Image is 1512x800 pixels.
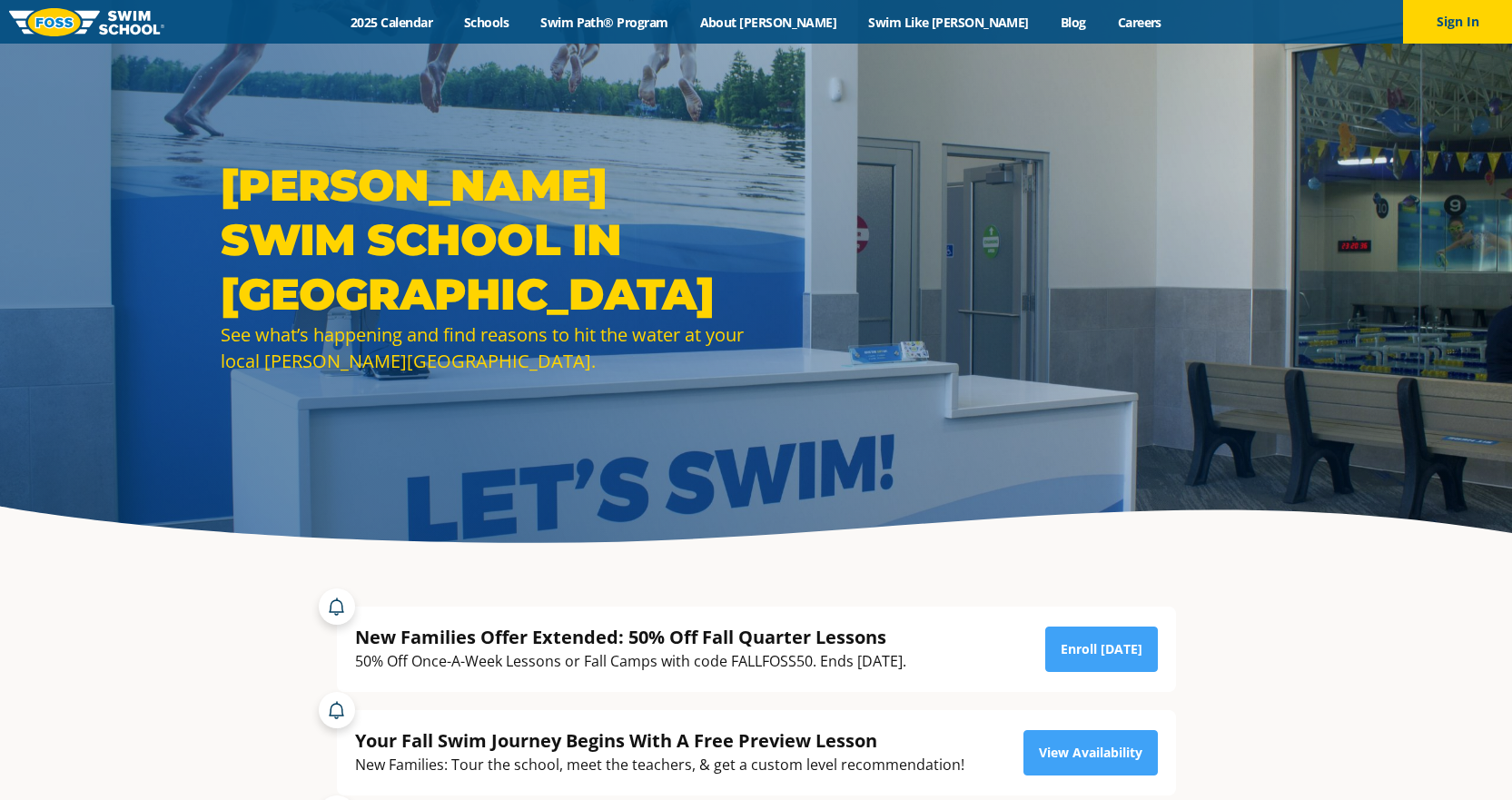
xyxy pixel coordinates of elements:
[1023,730,1158,775] a: View Availability
[684,14,853,31] a: About [PERSON_NAME]
[525,14,684,31] a: Swim Path® Program
[355,649,906,674] div: 50% Off Once-A-Week Lessons or Fall Camps with code FALLFOSS50. Ends [DATE].
[449,14,525,31] a: Schools
[355,753,964,777] div: New Families: Tour the school, meet the teachers, & get a custom level recommendation!
[221,321,747,374] div: See what’s happening and find reasons to hit the water at your local [PERSON_NAME][GEOGRAPHIC_DATA].
[1102,14,1177,31] a: Careers
[335,14,449,31] a: 2025 Calendar
[1044,14,1102,31] a: Blog
[355,625,906,649] div: New Families Offer Extended: 50% Off Fall Quarter Lessons
[853,14,1045,31] a: Swim Like [PERSON_NAME]
[1045,627,1158,672] a: Enroll [DATE]
[221,158,747,321] h1: [PERSON_NAME] Swim School in [GEOGRAPHIC_DATA]
[9,8,164,36] img: FOSS Swim School Logo
[355,728,964,753] div: Your Fall Swim Journey Begins With A Free Preview Lesson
